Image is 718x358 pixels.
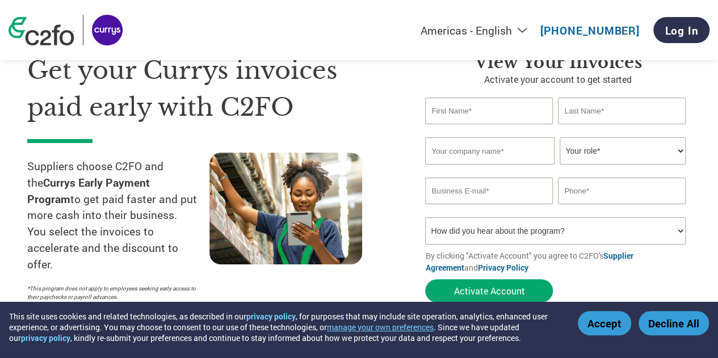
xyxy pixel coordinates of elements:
a: Supplier Agreement [425,250,633,273]
a: [PHONE_NUMBER] [540,23,640,37]
div: Inavlid Email Address [425,205,552,213]
button: Accept [578,311,631,335]
img: c2fo logo [9,17,74,45]
h1: Get your Currys invoices paid early with C2FO [27,52,391,125]
input: Last Name* [558,98,685,124]
a: privacy policy [21,332,70,343]
a: Log In [653,17,709,43]
button: manage your own preferences [327,322,434,332]
div: This site uses cookies and related technologies, as described in our , for purposes that may incl... [9,311,561,343]
p: By clicking "Activate Account" you agree to C2FO's and [425,250,691,273]
img: supply chain worker [209,153,362,264]
div: Inavlid Phone Number [558,205,685,213]
button: Decline All [639,311,709,335]
button: Activate Account [425,279,553,302]
a: privacy policy [246,311,296,322]
input: Invalid Email format [425,178,552,204]
input: Your company name* [425,137,554,165]
h3: View Your Invoices [425,52,691,73]
strong: Currys Early Payment Program [27,175,150,206]
img: Currys [92,15,123,45]
p: *This program does not apply to employees seeking early access to their paychecks or payroll adva... [27,284,198,301]
input: Phone* [558,178,685,204]
div: Invalid last name or last name is too long [558,125,685,133]
div: Invalid first name or first name is too long [425,125,552,133]
p: Suppliers choose C2FO and the to get paid faster and put more cash into their business. You selec... [27,158,209,273]
div: Invalid company name or company name is too long [425,166,685,173]
select: Title/Role [560,137,685,165]
p: Activate your account to get started [425,73,691,86]
a: Privacy Policy [477,262,528,273]
input: First Name* [425,98,552,124]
